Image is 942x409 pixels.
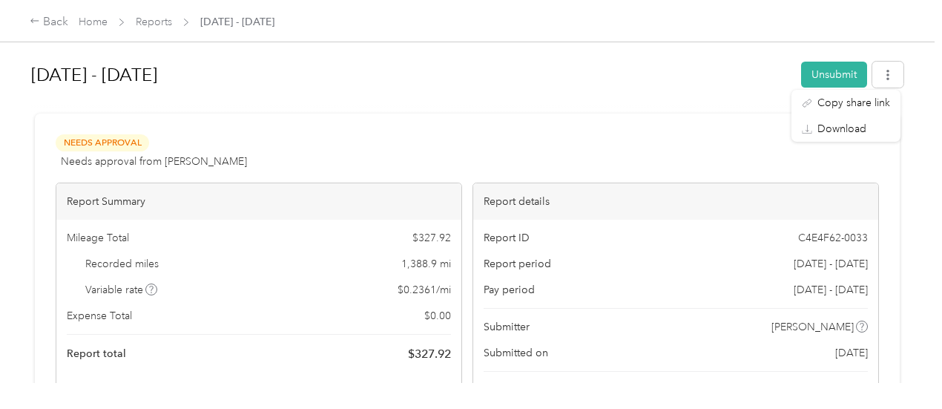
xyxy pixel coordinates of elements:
div: Report details [473,183,878,220]
span: Pay period [484,282,535,298]
span: $ 327.92 [408,345,451,363]
a: Home [79,16,108,28]
span: Copy share link [817,95,890,111]
span: Report ID [484,230,530,246]
span: Submitter [484,319,530,335]
div: Back [30,13,68,31]
span: Variable rate [85,282,158,298]
span: $ 0.00 [424,308,451,324]
span: [DATE] [835,345,868,361]
span: C4E4F62-0033 [798,230,868,246]
span: Mileage Total [67,230,129,246]
span: [PERSON_NAME] [771,319,854,335]
span: Report period [484,256,551,272]
span: 1,388.9 mi [401,256,451,272]
span: Recorded miles [85,256,159,272]
span: Download [817,121,866,137]
div: Report Summary [56,183,461,220]
span: [DATE] - [DATE] [200,14,274,30]
span: $ 327.92 [412,230,451,246]
h1: Sep 1 - 30, 2025 [31,57,791,93]
button: Unsubmit [801,62,867,88]
span: [DATE] - [DATE] [794,256,868,272]
span: Report total [67,346,126,361]
span: Approvers [484,382,534,398]
span: Needs approval from [PERSON_NAME] [61,154,247,169]
span: [DATE] - [DATE] [794,282,868,298]
span: $ 0.2361 / mi [398,282,451,298]
span: [PERSON_NAME] [783,382,866,398]
iframe: Everlance-gr Chat Button Frame [859,326,942,409]
span: Expense Total [67,308,132,324]
span: Needs Approval [56,134,149,151]
a: Reports [136,16,172,28]
span: Submitted on [484,345,548,361]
